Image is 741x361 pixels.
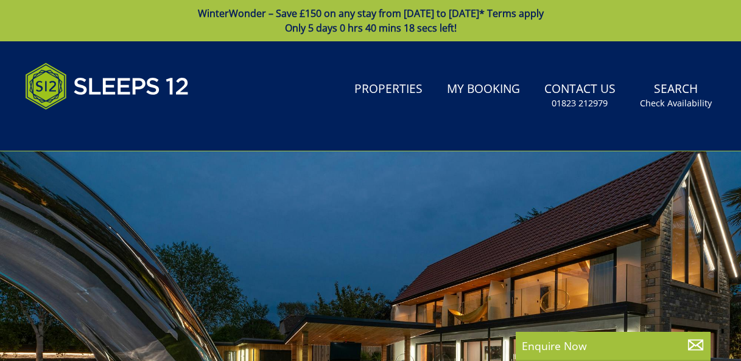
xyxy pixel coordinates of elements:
[552,97,608,109] small: 01823 212979
[285,21,457,35] span: Only 5 days 0 hrs 40 mins 18 secs left!
[635,76,717,115] a: SearchCheck Availability
[522,338,704,354] p: Enquire Now
[640,97,712,109] small: Check Availability
[25,56,189,117] img: Sleeps 12
[442,76,525,103] a: My Booking
[19,124,147,134] iframe: Customer reviews powered by Trustpilot
[539,76,620,115] a: Contact Us01823 212979
[349,76,427,103] a: Properties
